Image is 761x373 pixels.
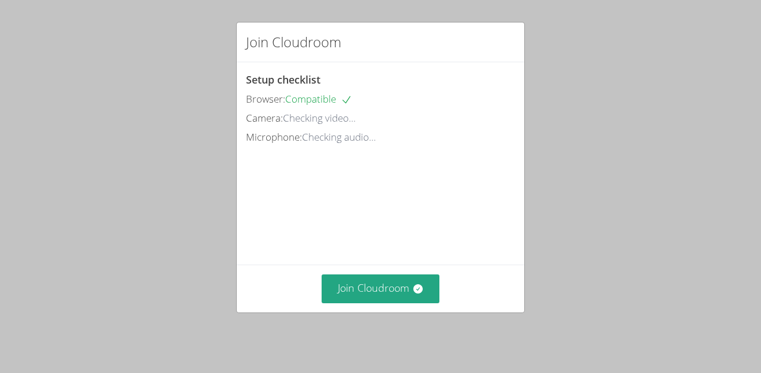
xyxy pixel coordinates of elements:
[246,73,320,86] span: Setup checklist
[285,92,352,106] span: Compatible
[246,32,341,52] h2: Join Cloudroom
[322,274,440,303] button: Join Cloudroom
[283,111,356,125] span: Checking video...
[246,111,283,125] span: Camera:
[246,130,302,144] span: Microphone:
[246,92,285,106] span: Browser:
[302,130,376,144] span: Checking audio...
